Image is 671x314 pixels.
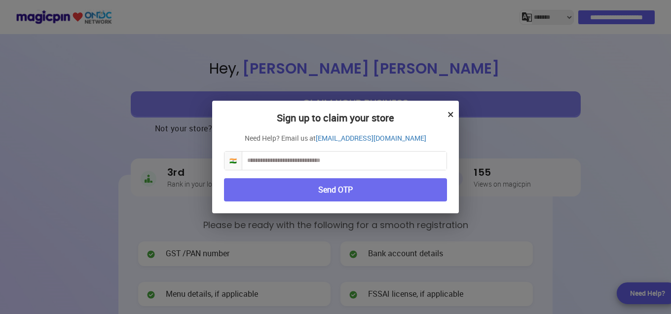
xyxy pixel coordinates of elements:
button: × [447,106,454,122]
span: 🇮🇳 [224,152,242,170]
h2: Sign up to claim your store [224,113,447,133]
a: [EMAIL_ADDRESS][DOMAIN_NAME] [316,133,426,143]
p: Need Help? Email us at [224,133,447,143]
button: Send OTP [224,178,447,201]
